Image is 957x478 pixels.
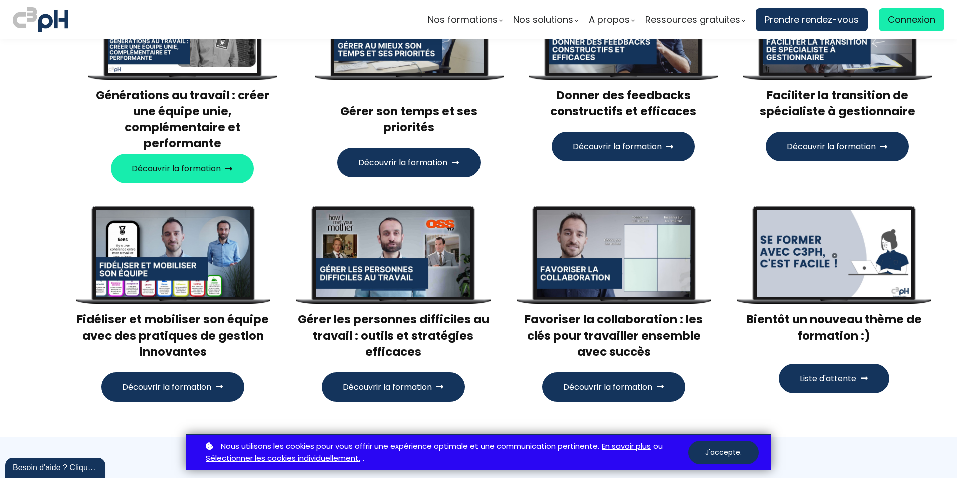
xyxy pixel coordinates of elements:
[343,381,432,393] span: Découvrir la formation
[101,372,244,402] button: Découvrir la formation
[756,8,868,31] a: Prendre rendez-vous
[563,381,652,393] span: Découvrir la formation
[529,87,718,119] h3: Donner des feedbacks constructifs et efficaces
[75,311,271,360] h3: Fidéliser et mobiliser son équipe avec des pratiques de gestion innovantes
[221,440,599,453] span: Nous utilisons les cookies pour vous offrir une expérience optimale et une communication pertinente.
[743,87,932,119] h3: Faciliter la transition de spécialiste à gestionnaire
[552,132,695,161] button: Découvrir la formation
[122,381,211,393] span: Découvrir la formation
[602,440,651,453] a: En savoir plus
[589,12,630,27] span: A propos
[337,148,481,177] button: Découvrir la formation
[322,372,465,402] button: Découvrir la formation
[13,5,68,34] img: logo C3PH
[645,12,740,27] span: Ressources gratuites
[203,440,688,465] p: ou .
[88,87,277,152] h3: Générations au travail : créer une équipe unie, complémentaire et performante
[779,364,889,393] button: Liste d'attente
[132,162,221,175] span: Découvrir la formation
[314,87,504,136] h3: Gérer son temps et ses priorités
[888,12,935,27] span: Connexion
[766,132,909,161] button: Découvrir la formation
[516,311,712,360] h3: Favoriser la collaboration : les clés pour travailler ensemble avec succès
[542,372,685,402] button: Découvrir la formation
[5,456,107,478] iframe: chat widget
[737,311,932,343] h3: Bientôt un nouveau thème de formation :)
[428,12,498,27] span: Nos formations
[513,12,573,27] span: Nos solutions
[765,12,859,27] span: Prendre rendez-vous
[358,156,447,169] span: Découvrir la formation
[879,8,944,31] a: Connexion
[206,452,360,465] a: Sélectionner les cookies individuellement.
[296,311,492,360] h3: Gérer les personnes difficiles au travail : outils et stratégies efficaces
[800,372,856,385] span: Liste d'attente
[787,140,876,153] span: Découvrir la formation
[688,441,759,464] button: J'accepte.
[573,140,662,153] span: Découvrir la formation
[111,154,254,183] button: Découvrir la formation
